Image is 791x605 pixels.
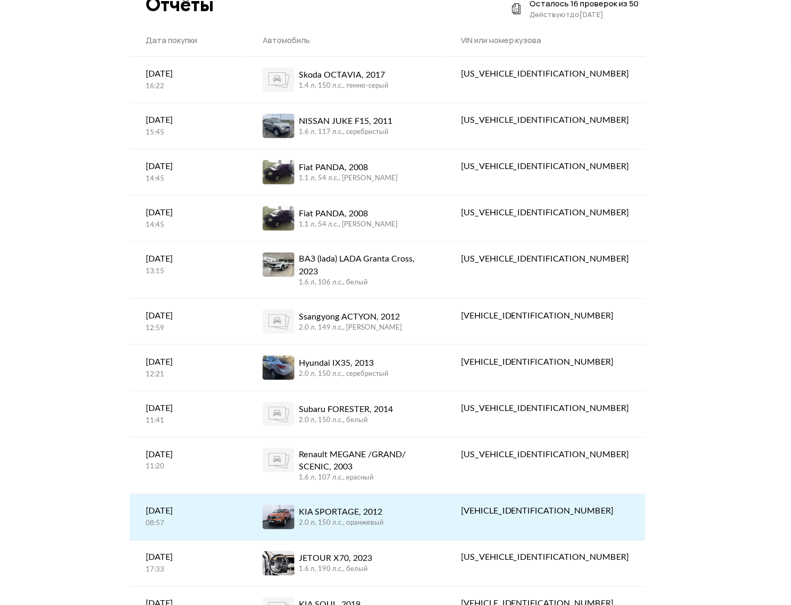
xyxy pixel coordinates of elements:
[299,357,389,369] div: Hyundai IX35, 2013
[146,114,231,127] div: [DATE]
[299,310,402,323] div: Ssangyong ACTYON, 2012
[130,345,247,390] a: [DATE]12:21
[247,242,445,298] a: ВАЗ (lada) LADA Granta Cross, 20231.6 л, 106 л.c., белый
[299,506,384,519] div: KIA SPORTAGE, 2012
[130,242,247,287] a: [DATE]13:15
[130,196,247,241] a: [DATE]14:45
[299,448,429,474] div: Renault MEGANE /GRAND/ SCENIC, 2003
[146,68,231,80] div: [DATE]
[247,391,445,437] a: Subaru FORESTER, 20142.0 л, 150 л.c., белый
[247,494,445,540] a: KIA SPORTAGE, 20122.0 л, 150 л.c., оранжевый
[461,356,629,368] div: [VEHICLE_IDENTIFICATION_NUMBER]
[445,345,645,379] a: [VEHICLE_IDENTIFICATION_NUMBER]
[130,57,247,102] a: [DATE]16:22
[299,128,392,137] div: 1.6 л, 117 л.c., серебристый
[299,519,384,528] div: 2.0 л, 150 л.c., оранжевый
[130,149,247,195] a: [DATE]14:45
[146,160,231,173] div: [DATE]
[146,566,231,575] div: 17:33
[461,551,629,564] div: [US_VEHICLE_IDENTIFICATION_NUMBER]
[146,174,231,184] div: 14:45
[299,323,402,333] div: 2.0 л, 149 л.c., [PERSON_NAME]
[146,128,231,138] div: 15:45
[247,345,445,391] a: Hyundai IX35, 20132.0 л, 150 л.c., серебристый
[146,519,231,529] div: 08:57
[445,242,645,276] a: [US_VEHICLE_IDENTIFICATION_NUMBER]
[263,35,429,46] div: Автомобиль
[146,370,231,380] div: 12:21
[247,438,445,494] a: Renault MEGANE /GRAND/ SCENIC, 20031.6 л, 107 л.c., красный
[130,103,247,148] a: [DATE]15:45
[130,438,247,483] a: [DATE]11:20
[461,448,629,461] div: [US_VEHICLE_IDENTIFICATION_NUMBER]
[130,494,247,540] a: [DATE]08:57
[247,103,445,149] a: NISSAN JUKE F15, 20111.6 л, 117 л.c., серебристый
[445,57,645,91] a: [US_VEHICLE_IDENTIFICATION_NUMBER]
[146,416,231,426] div: 11:41
[299,565,372,575] div: 1.6 л, 190 л.c., белый
[530,9,639,20] div: Действуют до [DATE]
[146,505,231,518] div: [DATE]
[445,299,645,333] a: [VEHICLE_IDENTIFICATION_NUMBER]
[445,541,645,575] a: [US_VEHICLE_IDENTIFICATION_NUMBER]
[299,220,398,230] div: 1.1 л, 54 л.c., [PERSON_NAME]
[146,82,231,91] div: 16:22
[299,81,389,91] div: 1.4 л, 150 л.c., темно-серый
[445,196,645,230] a: [US_VEHICLE_IDENTIFICATION_NUMBER]
[146,267,231,276] div: 13:15
[461,402,629,415] div: [US_VEHICLE_IDENTIFICATION_NUMBER]
[461,206,629,219] div: [US_VEHICLE_IDENTIFICATION_NUMBER]
[299,161,398,174] div: Fiat PANDA, 2008
[461,505,629,518] div: [VEHICLE_IDENTIFICATION_NUMBER]
[247,299,445,344] a: Ssangyong ACTYON, 20122.0 л, 149 л.c., [PERSON_NAME]
[130,391,247,436] a: [DATE]11:41
[445,103,645,137] a: [US_VEHICLE_IDENTIFICATION_NUMBER]
[299,416,393,425] div: 2.0 л, 150 л.c., белый
[461,114,629,127] div: [US_VEHICLE_IDENTIFICATION_NUMBER]
[461,309,629,322] div: [VEHICLE_IDENTIFICATION_NUMBER]
[146,206,231,219] div: [DATE]
[146,463,231,472] div: 11:20
[247,541,445,586] a: JETOUR X70, 20231.6 л, 190 л.c., белый
[146,221,231,230] div: 14:45
[299,369,389,379] div: 2.0 л, 150 л.c., серебристый
[130,299,247,344] a: [DATE]12:59
[299,115,392,128] div: NISSAN JUKE F15, 2011
[146,356,231,368] div: [DATE]
[146,309,231,322] div: [DATE]
[299,69,389,81] div: Skoda OCTAVIA, 2017
[299,253,429,278] div: ВАЗ (lada) LADA Granta Cross, 2023
[146,402,231,415] div: [DATE]
[247,196,445,241] a: Fiat PANDA, 20081.1 л, 54 л.c., [PERSON_NAME]
[146,35,231,46] div: Дата покупки
[146,253,231,265] div: [DATE]
[146,551,231,564] div: [DATE]
[461,160,629,173] div: [US_VEHICLE_IDENTIFICATION_NUMBER]
[146,324,231,333] div: 12:59
[299,278,429,288] div: 1.6 л, 106 л.c., белый
[299,207,398,220] div: Fiat PANDA, 2008
[299,403,393,416] div: Subaru FORESTER, 2014
[299,474,429,483] div: 1.6 л, 107 л.c., красный
[461,68,629,80] div: [US_VEHICLE_IDENTIFICATION_NUMBER]
[130,541,247,586] a: [DATE]17:33
[461,253,629,265] div: [US_VEHICLE_IDENTIFICATION_NUMBER]
[146,448,231,461] div: [DATE]
[299,174,398,183] div: 1.1 л, 54 л.c., [PERSON_NAME]
[247,57,445,103] a: Skoda OCTAVIA, 20171.4 л, 150 л.c., темно-серый
[445,391,645,425] a: [US_VEHICLE_IDENTIFICATION_NUMBER]
[445,438,645,472] a: [US_VEHICLE_IDENTIFICATION_NUMBER]
[299,552,372,565] div: JETOUR X70, 2023
[461,35,629,46] div: VIN или номер кузова
[445,494,645,528] a: [VEHICLE_IDENTIFICATION_NUMBER]
[247,149,445,195] a: Fiat PANDA, 20081.1 л, 54 л.c., [PERSON_NAME]
[445,149,645,183] a: [US_VEHICLE_IDENTIFICATION_NUMBER]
